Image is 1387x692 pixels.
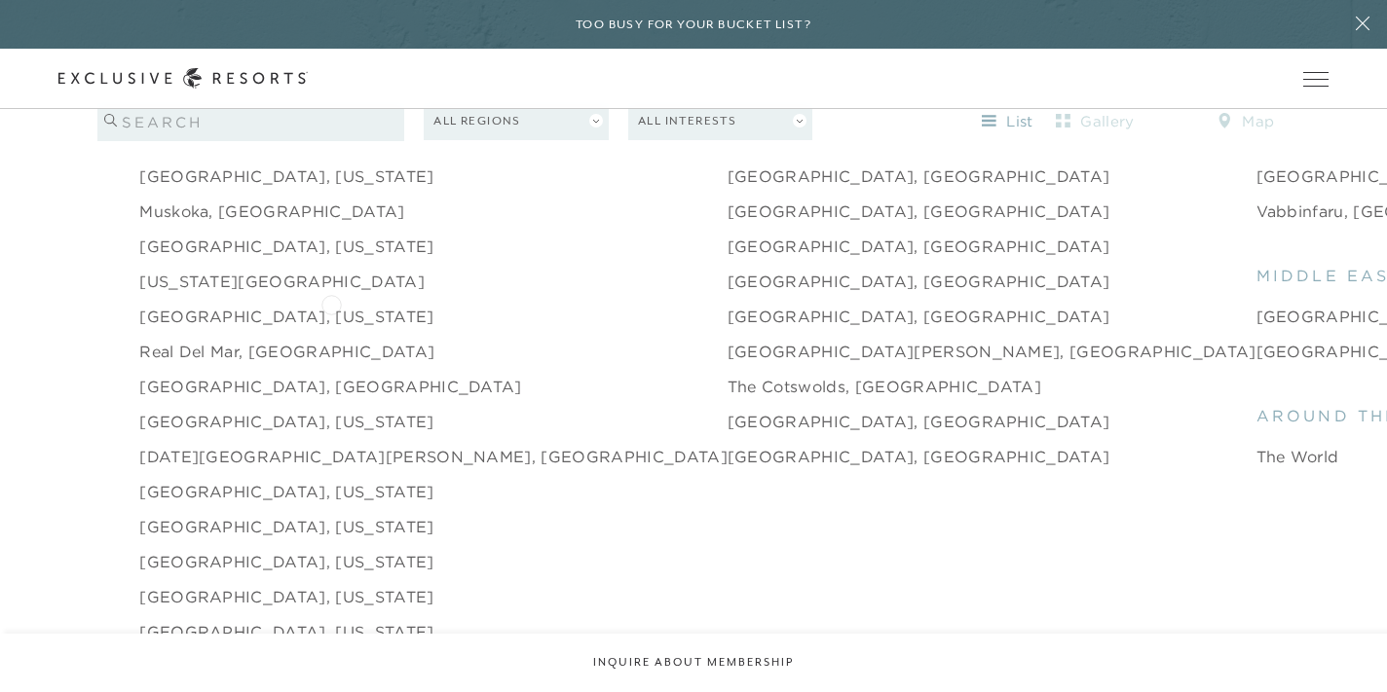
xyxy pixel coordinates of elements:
a: [GEOGRAPHIC_DATA], [GEOGRAPHIC_DATA] [728,164,1110,188]
a: [GEOGRAPHIC_DATA][PERSON_NAME], [GEOGRAPHIC_DATA] [728,340,1256,363]
a: Muskoka, [GEOGRAPHIC_DATA] [139,200,404,223]
a: [GEOGRAPHIC_DATA], [US_STATE] [139,585,433,608]
a: [GEOGRAPHIC_DATA], [GEOGRAPHIC_DATA] [728,200,1110,223]
a: [GEOGRAPHIC_DATA], [US_STATE] [139,550,433,573]
a: [GEOGRAPHIC_DATA], [US_STATE] [139,480,433,503]
a: [GEOGRAPHIC_DATA], [US_STATE] [139,235,433,258]
button: list [963,106,1051,137]
button: gallery [1051,106,1139,137]
h6: Too busy for your bucket list? [576,16,811,34]
a: Real del Mar, [GEOGRAPHIC_DATA] [139,340,434,363]
a: [GEOGRAPHIC_DATA], [GEOGRAPHIC_DATA] [728,235,1110,258]
a: [GEOGRAPHIC_DATA], [GEOGRAPHIC_DATA] [728,305,1110,328]
a: The World [1256,445,1339,468]
a: [GEOGRAPHIC_DATA], [US_STATE] [139,620,433,643]
a: [US_STATE][GEOGRAPHIC_DATA] [139,270,425,293]
button: Open navigation [1303,72,1329,86]
a: [GEOGRAPHIC_DATA], [US_STATE] [139,410,433,433]
button: All Interests [628,102,812,140]
a: [GEOGRAPHIC_DATA], [GEOGRAPHIC_DATA] [139,375,522,398]
button: map [1202,106,1290,137]
a: [GEOGRAPHIC_DATA], [GEOGRAPHIC_DATA] [728,445,1110,468]
a: [GEOGRAPHIC_DATA], [US_STATE] [139,305,433,328]
a: [GEOGRAPHIC_DATA], [US_STATE] [139,515,433,538]
button: All Regions [424,102,608,140]
input: search [97,102,405,141]
a: [DATE][GEOGRAPHIC_DATA][PERSON_NAME], [GEOGRAPHIC_DATA] [139,445,728,468]
a: [GEOGRAPHIC_DATA], [US_STATE] [139,164,433,188]
a: The Cotswolds, [GEOGRAPHIC_DATA] [728,375,1041,398]
a: [GEOGRAPHIC_DATA], [GEOGRAPHIC_DATA] [728,270,1110,293]
a: [GEOGRAPHIC_DATA], [GEOGRAPHIC_DATA] [728,410,1110,433]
